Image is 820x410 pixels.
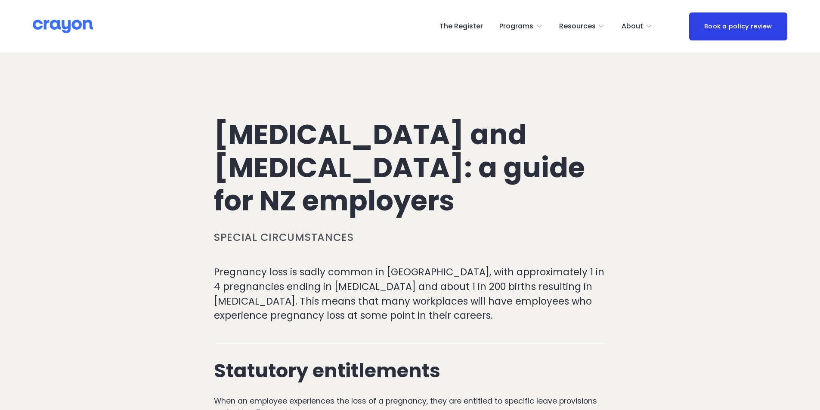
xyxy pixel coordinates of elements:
img: Crayon [33,19,93,34]
a: folder dropdown [499,19,543,33]
a: The Register [439,19,483,33]
span: About [622,20,643,33]
a: Book a policy review [689,12,787,40]
a: Special circumstances [214,230,354,244]
h1: [MEDICAL_DATA] and [MEDICAL_DATA]: a guide for NZ employers [214,118,606,217]
p: Pregnancy loss is sadly common in [GEOGRAPHIC_DATA], with approximately 1 in 4 pregnancies ending... [214,265,606,323]
span: Resources [559,20,596,33]
a: folder dropdown [559,19,605,33]
a: folder dropdown [622,19,653,33]
span: Programs [499,20,533,33]
strong: Statutory entitlements [214,357,440,384]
